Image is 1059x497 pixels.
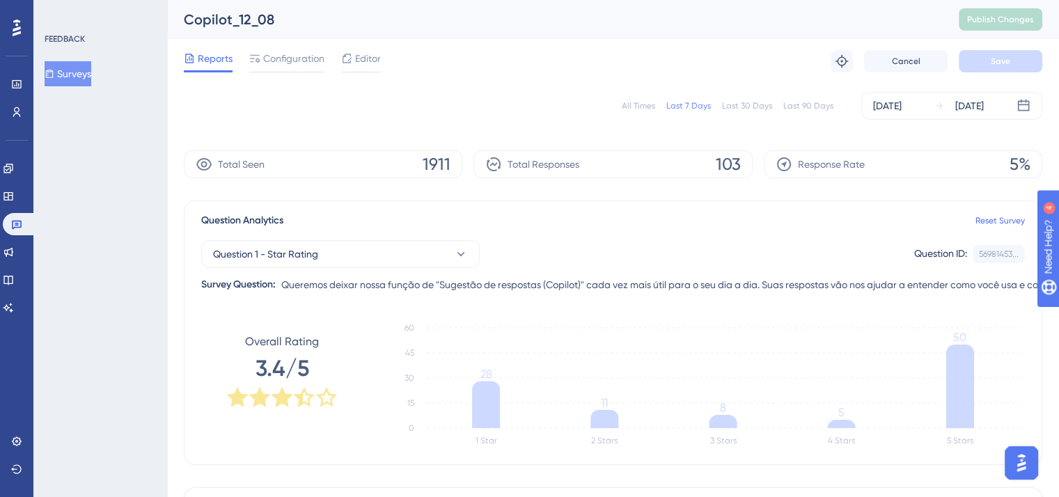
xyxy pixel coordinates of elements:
tspan: 0 [409,423,414,433]
button: Surveys [45,61,91,86]
span: Response Rate [798,156,865,173]
span: Editor [355,50,381,67]
span: Save [991,56,1010,67]
span: 1911 [423,153,450,175]
text: 3 Stars [710,436,737,445]
span: Overall Rating [245,333,319,350]
span: 103 [716,153,741,175]
div: Last 7 Days [666,100,711,111]
button: Cancel [864,50,948,72]
div: [DATE] [955,97,984,114]
text: 4 Stars [828,436,855,445]
div: Last 30 Days [722,100,772,111]
span: Total Responses [508,156,579,173]
div: [DATE] [873,97,902,114]
span: Cancel [892,56,920,67]
tspan: 30 [405,373,414,383]
iframe: UserGuiding AI Assistant Launcher [1001,442,1042,484]
tspan: 60 [405,323,414,333]
div: Copilot_12_08 [184,10,924,29]
div: All Times [622,100,655,111]
div: FEEDBACK [45,33,85,45]
tspan: 8 [720,401,726,414]
tspan: 11 [601,396,608,409]
span: Total Seen [218,156,265,173]
div: 56981453... [979,248,1019,260]
div: Question ID: [914,245,967,263]
tspan: 45 [405,348,414,358]
div: Survey Question: [201,276,276,293]
button: Save [959,50,1042,72]
text: 2 Stars [591,436,618,445]
tspan: 5 [838,406,845,419]
span: Question Analytics [201,212,283,229]
button: Publish Changes [959,8,1042,31]
tspan: 50 [953,331,966,344]
span: Publish Changes [967,14,1034,25]
text: 5 Stars [947,436,973,445]
tspan: 15 [407,398,414,408]
div: 4 [97,7,101,18]
text: 1 Star [476,436,497,445]
span: Configuration [263,50,324,67]
span: 5% [1010,153,1030,175]
span: Need Help? [33,3,87,20]
span: 3.4/5 [256,353,309,384]
button: Question 1 - Star Rating [201,240,480,268]
span: Reports [198,50,233,67]
div: Last 90 Days [783,100,833,111]
a: Reset Survey [975,215,1025,226]
tspan: 28 [480,368,492,381]
span: Question 1 - Star Rating [213,246,318,262]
